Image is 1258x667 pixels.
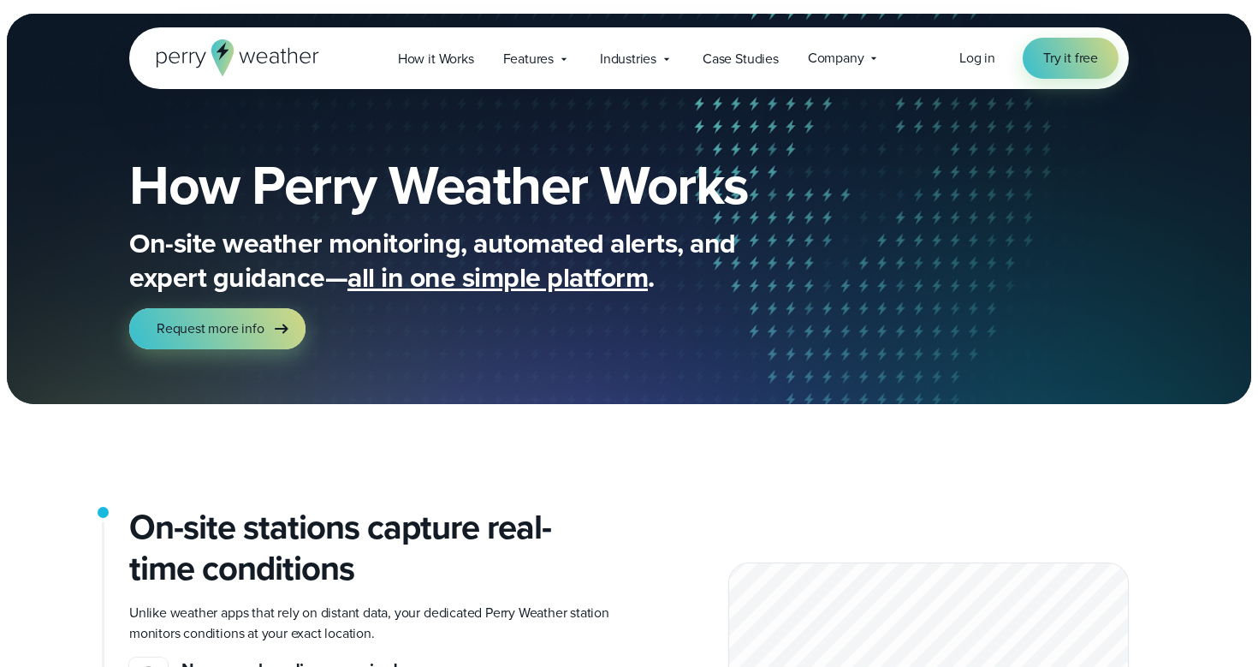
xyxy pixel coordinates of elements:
p: On-site weather monitoring, automated alerts, and expert guidance— . [129,226,814,295]
a: How it Works [383,41,489,76]
span: How it Works [398,49,474,69]
p: Unlike weather apps that rely on distant data, your dedicated Perry Weather station monitors cond... [129,603,615,644]
span: Features [503,49,554,69]
span: Industries [600,49,656,69]
span: Try it free [1043,48,1098,68]
a: Request more info [129,308,306,349]
a: Log in [959,48,995,68]
a: Try it free [1023,38,1119,79]
h1: How Perry Weather Works [129,158,872,212]
span: Company [808,48,864,68]
a: Case Studies [688,41,793,76]
h2: On-site stations capture real-time conditions [129,507,615,589]
span: all in one simple platform [347,257,648,298]
span: Case Studies [703,49,779,69]
span: Request more info [157,319,264,339]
